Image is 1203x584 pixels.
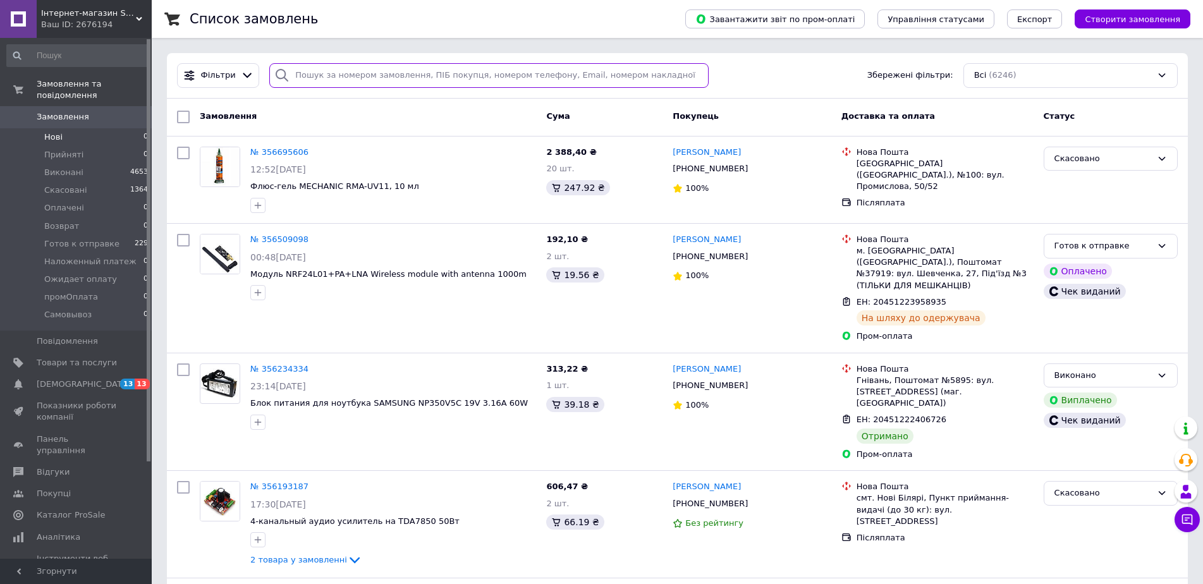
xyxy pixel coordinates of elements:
span: Повідомлення [37,336,98,347]
a: Модуль NRF24L01+PA+LNA Wireless module with antenna 1000m [250,269,527,279]
div: Нова Пошта [857,147,1034,158]
span: Покупці [37,488,71,499]
div: Готов к отправке [1054,240,1152,253]
span: Без рейтингу [685,518,743,528]
span: Інтернет-магазин StandartPower [41,8,136,19]
span: Нові [44,131,63,143]
span: 17:30[DATE] [250,499,306,509]
span: [PHONE_NUMBER] [673,164,748,173]
span: Скасовані [44,185,87,196]
span: 606,47 ₴ [546,482,588,491]
input: Пошук за номером замовлення, ПІБ покупця, номером телефону, Email, номером накладної [269,63,709,88]
input: Пошук [6,44,149,67]
span: ЕН: 20451222406726 [857,415,946,424]
a: [PERSON_NAME] [673,234,741,246]
button: Створити замовлення [1075,9,1190,28]
span: Каталог ProSale [37,509,105,521]
div: [GEOGRAPHIC_DATA] ([GEOGRAPHIC_DATA].), №100: вул. Промислова, 50/52 [857,158,1034,193]
span: [PHONE_NUMBER] [673,499,748,508]
span: 2 шт. [546,252,569,261]
span: Статус [1044,111,1075,121]
span: 00:48[DATE] [250,252,306,262]
span: Замовлення [200,111,257,121]
span: 0 [144,291,148,303]
span: Експорт [1017,15,1053,24]
span: Інструменти веб-майстра та SEO [37,553,117,576]
span: 0 [144,309,148,320]
a: Блок питания для ноутбука SAMSUNG NP350V5C 19V 3.16A 60W [250,398,528,408]
span: Покупець [673,111,719,121]
span: промОплата [44,291,98,303]
div: Ваш ID: 2676194 [41,19,152,30]
span: 100% [685,271,709,280]
a: Фото товару [200,363,240,404]
a: № 356695606 [250,147,308,157]
span: 2 388,40 ₴ [546,147,596,157]
div: 39.18 ₴ [546,397,604,412]
span: [PHONE_NUMBER] [673,380,748,390]
a: № 356193187 [250,482,308,491]
span: Фільтри [201,70,236,82]
div: Нова Пошта [857,363,1034,375]
span: 0 [144,221,148,232]
div: Гнівань, Поштомат №5895: вул. [STREET_ADDRESS] (маг. [GEOGRAPHIC_DATA]) [857,375,1034,410]
div: Післяплата [857,532,1034,544]
span: Аналітика [37,532,80,543]
a: Створити замовлення [1062,14,1190,23]
a: Фото товару [200,147,240,187]
span: Возврат [44,221,79,232]
div: 247.92 ₴ [546,180,609,195]
span: Замовлення [37,111,89,123]
img: Фото товару [200,147,240,186]
span: Відгуки [37,466,70,478]
div: 19.56 ₴ [546,267,604,283]
a: № 356509098 [250,234,308,244]
a: 4-канальный аудио усилитель на TDA7850 50Вт [250,516,460,526]
div: Нова Пошта [857,481,1034,492]
img: Фото товару [200,482,240,521]
span: 100% [685,400,709,410]
div: м. [GEOGRAPHIC_DATA] ([GEOGRAPHIC_DATA].), Поштомат №37919: вул. Шевченка, 27, Під'їзд №3 (ТІЛЬКИ... [857,245,1034,291]
h1: Список замовлень [190,11,318,27]
span: Самовывоз [44,309,92,320]
button: Експорт [1007,9,1063,28]
div: смт. Нові Білярі, Пункт приймання-видачі (до 30 кг): вул. [STREET_ADDRESS] [857,492,1034,527]
a: [PERSON_NAME] [673,363,741,375]
button: Чат з покупцем [1175,507,1200,532]
div: Нова Пошта [857,234,1034,245]
div: Пром-оплата [857,449,1034,460]
a: № 356234334 [250,364,308,374]
span: Управління статусами [888,15,984,24]
span: 100% [685,183,709,193]
span: 229 [135,238,148,250]
span: 0 [144,149,148,161]
div: Чек виданий [1044,284,1126,299]
span: Наложенный платеж [44,256,137,267]
a: Флюс-гель MECHANIC RMA-UV11, 10 мл [250,181,419,191]
span: [PHONE_NUMBER] [673,252,748,261]
div: 66.19 ₴ [546,514,604,530]
span: 20 шт. [546,164,574,173]
span: Збережені фільтри: [867,70,953,82]
span: 0 [144,131,148,143]
span: Панель управління [37,434,117,456]
img: Фото товару [200,368,240,398]
a: [PERSON_NAME] [673,481,741,493]
div: Отримано [857,429,913,444]
span: Замовлення та повідомлення [37,78,152,101]
img: Фото товару [200,234,240,274]
span: (6246) [989,70,1016,80]
a: 2 товара у замовленні [250,555,362,564]
span: Виконані [44,167,83,178]
span: 13 [135,379,149,389]
span: 313,22 ₴ [546,364,588,374]
span: 1 шт. [546,380,569,390]
span: 0 [144,274,148,285]
span: Доставка та оплата [841,111,935,121]
div: Скасовано [1054,152,1152,166]
span: 2 товара у замовленні [250,555,347,564]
